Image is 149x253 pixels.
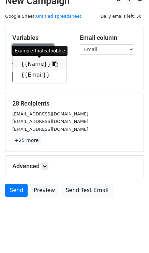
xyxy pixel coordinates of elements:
[12,111,88,116] small: [EMAIL_ADDRESS][DOMAIN_NAME]
[12,100,137,107] h5: 28 Recipients
[12,162,137,170] h5: Advanced
[13,69,66,80] a: {{Email}}
[61,184,113,197] a: Send Test Email
[115,220,149,253] iframe: Chat Widget
[36,14,81,19] a: Untitled spreadsheet
[5,184,28,197] a: Send
[98,14,144,19] a: Daily emails left: 50
[5,14,81,19] small: Google Sheet:
[12,127,88,132] small: [EMAIL_ADDRESS][DOMAIN_NAME]
[13,59,66,69] a: {{Name}}
[80,34,137,42] h5: Email column
[12,136,41,145] a: +25 more
[12,34,70,42] h5: Variables
[12,119,88,124] small: [EMAIL_ADDRESS][DOMAIN_NAME]
[115,220,149,253] div: 聊天小组件
[29,184,59,197] a: Preview
[12,46,68,56] div: Example: thatcatbobbie
[98,13,144,20] span: Daily emails left: 50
